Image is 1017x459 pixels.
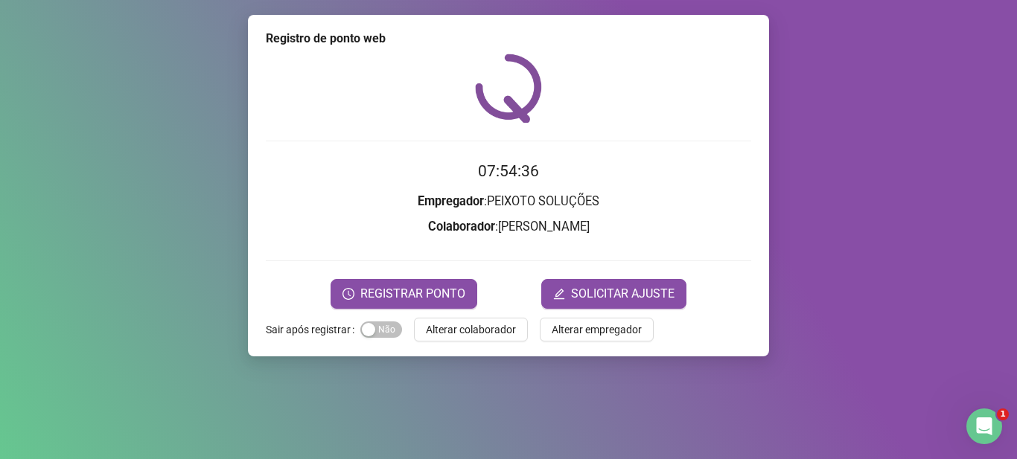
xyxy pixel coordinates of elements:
[997,408,1009,420] span: 1
[342,288,354,300] span: clock-circle
[414,318,528,341] button: Alterar colaborador
[418,194,484,208] strong: Empregador
[478,162,539,180] time: 07:54:36
[266,318,360,341] label: Sair após registrar
[266,217,751,237] h3: : [PERSON_NAME]
[553,288,565,300] span: edit
[571,285,675,303] span: SOLICITAR AJUSTE
[475,54,542,123] img: QRPoint
[966,408,1002,444] iframe: Intercom live chat
[540,318,654,341] button: Alterar empregador
[428,219,495,234] strong: Colaborador
[426,321,516,338] span: Alterar colaborador
[360,285,465,303] span: REGISTRAR PONTO
[266,192,751,211] h3: : PEIXOTO SOLUÇÕES
[541,279,686,309] button: editSOLICITAR AJUSTE
[552,321,642,338] span: Alterar empregador
[331,279,477,309] button: REGISTRAR PONTO
[266,30,751,48] div: Registro de ponto web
